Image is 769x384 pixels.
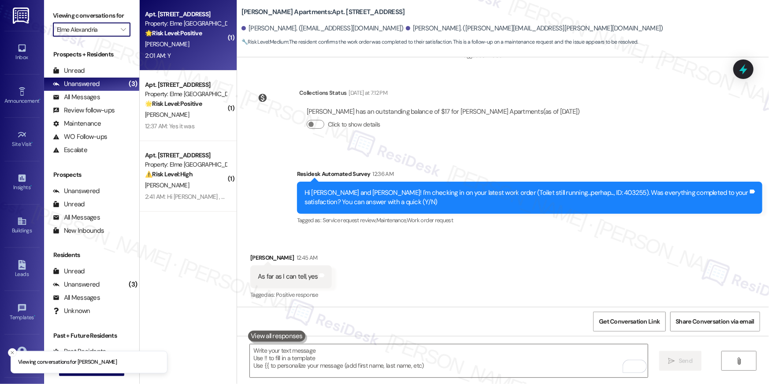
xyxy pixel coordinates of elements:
div: Review follow-ups [53,106,115,115]
div: Hi [PERSON_NAME] and [PERSON_NAME]! I'm checking in on your latest work order (Toilet still runni... [305,188,748,207]
button: Close toast [8,348,17,357]
span: Share Conversation via email [676,317,754,326]
div: 2:01 AM: Y [145,52,171,60]
div: All Messages [53,293,100,302]
a: Buildings [4,214,40,238]
i:  [121,26,126,33]
div: Prospects [44,170,139,179]
span: • [32,140,33,146]
div: Unread [53,267,85,276]
div: Unknown [53,306,90,316]
div: [DATE] at 7:12 PM [346,88,387,97]
div: 2:41 AM: Hi [PERSON_NAME] , thank you for bringing this important matter to our attention. We've ... [145,193,730,201]
div: (3) [126,278,139,291]
span: Send [679,356,692,365]
label: Viewing conversations for [53,9,130,22]
span: : The resident confirms the work order was completed to their satisfaction. This is a follow-up o... [241,37,638,47]
div: 12:37 AM: Yes it was [145,122,194,130]
div: Tagged as: [250,288,332,301]
b: [PERSON_NAME] Apartments: Apt. [STREET_ADDRESS] [241,7,405,17]
div: Unanswered [53,186,100,196]
div: 12:36 AM [371,169,394,179]
div: [PERSON_NAME] has an outstanding balance of $17 for [PERSON_NAME] Apartments (as of [DATE]) [307,107,580,116]
div: WO Follow-ups [53,132,107,142]
textarea: To enrich screen reader interactions, please activate Accessibility in Grammarly extension settings [250,344,648,377]
div: New Inbounds [53,226,104,235]
div: Property: Elme [GEOGRAPHIC_DATA] [145,160,227,169]
i:  [736,358,743,365]
span: Work order request [407,216,453,224]
div: Maintenance [53,119,101,128]
button: Share Conversation via email [670,312,760,332]
div: [PERSON_NAME] [250,253,332,265]
div: As far as I can tell, yes [258,272,318,281]
span: Praise [487,52,502,59]
div: Unanswered [53,79,100,89]
div: Apt. [STREET_ADDRESS] [145,10,227,19]
img: ResiDesk Logo [13,7,31,24]
strong: 🌟 Risk Level: Positive [145,100,202,108]
div: All Messages [53,213,100,222]
div: All Messages [53,93,100,102]
div: Apt. [STREET_ADDRESS] [145,151,227,160]
a: Insights • [4,171,40,194]
div: Property: Elme [GEOGRAPHIC_DATA] [145,89,227,99]
a: Account [4,344,40,368]
strong: 🔧 Risk Level: Medium [241,38,288,45]
div: Escalate [53,145,87,155]
span: Positive response [276,291,318,298]
div: Unanswered [53,280,100,289]
span: • [39,97,41,103]
strong: ⚠️ Risk Level: High [145,170,193,178]
span: Get Conversation Link [599,317,660,326]
div: Property: Elme [GEOGRAPHIC_DATA] [145,19,227,28]
div: Residesk Automated Survey [297,169,762,182]
span: • [30,183,32,189]
a: Leads [4,257,40,281]
button: Get Conversation Link [593,312,665,332]
div: Past + Future Residents [44,331,139,340]
div: Collections Status [299,88,346,97]
div: Unread [53,200,85,209]
span: [PERSON_NAME] [145,111,189,119]
div: 12:45 AM [294,253,318,262]
label: Click to show details [328,120,380,129]
span: [PERSON_NAME] [145,181,189,189]
a: Inbox [4,41,40,64]
a: Templates • [4,301,40,324]
p: Viewing conversations for [PERSON_NAME] [18,358,117,366]
div: [PERSON_NAME]. ([EMAIL_ADDRESS][DOMAIN_NAME]) [241,24,404,33]
strong: 🌟 Risk Level: Positive [145,29,202,37]
span: [PERSON_NAME] [145,40,189,48]
i:  [669,358,675,365]
input: All communities [57,22,116,37]
div: Unread [53,66,85,75]
span: Maintenance , [376,216,407,224]
div: (3) [126,77,139,91]
div: Prospects + Residents [44,50,139,59]
span: • [34,313,35,319]
span: Service request review , [323,216,376,224]
button: Send [659,351,702,371]
div: Tagged as: [297,214,762,227]
div: Apt. [STREET_ADDRESS] [145,80,227,89]
div: [PERSON_NAME]. ([PERSON_NAME][EMAIL_ADDRESS][PERSON_NAME][DOMAIN_NAME]) [406,24,663,33]
a: Site Visit • [4,127,40,151]
div: Residents [44,250,139,260]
